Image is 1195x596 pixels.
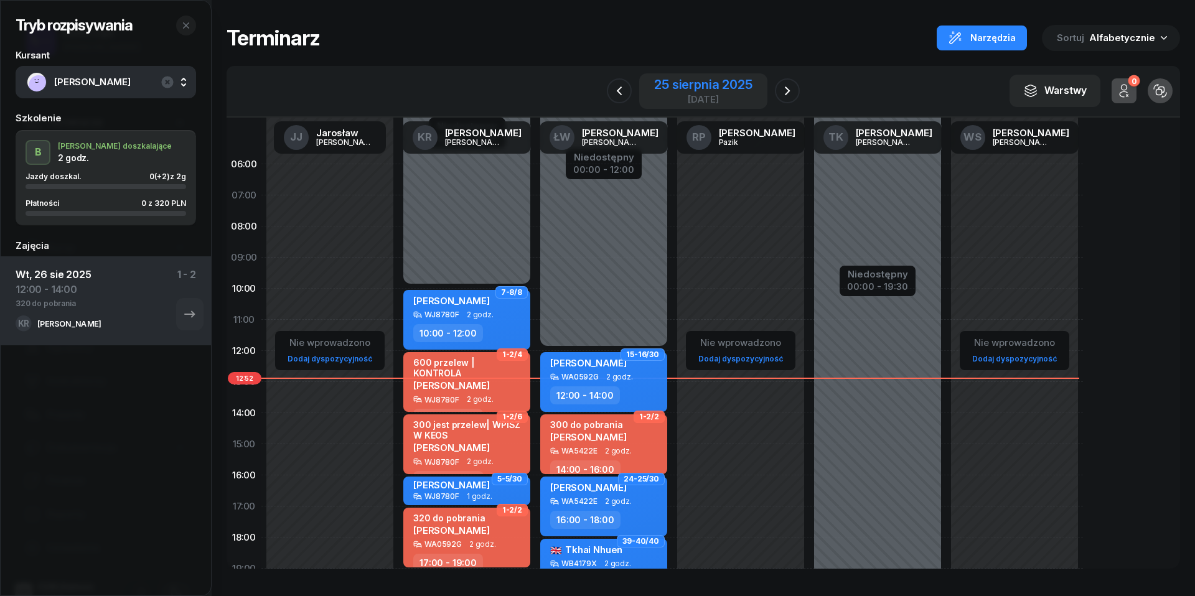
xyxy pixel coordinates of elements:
span: [PERSON_NAME] [413,524,490,536]
div: 14:00 - 16:00 [550,460,621,478]
button: Sortuj Alfabetycznie [1042,25,1180,51]
div: [PERSON_NAME] [37,319,101,327]
div: 320 do pobrania [413,513,490,523]
a: JJJarosław[PERSON_NAME] [274,121,386,154]
div: 00:00 - 19:30 [847,279,908,292]
div: 25 sierpnia 2025 [654,78,752,91]
span: ŁW [553,132,571,142]
div: [PERSON_NAME] [316,138,376,146]
span: 2 godz. [606,373,633,381]
span: [PERSON_NAME] [550,482,627,493]
div: WJ8780F [424,492,459,500]
span: [PERSON_NAME] [413,295,490,307]
div: 12:00 - 14:00 [550,386,620,404]
div: 300 jest przelew| WPISZ W KEOS [413,419,523,440]
div: WA5422E [561,447,597,455]
div: 16:00 [227,460,261,491]
div: Niedostępny [573,152,634,162]
span: JJ [290,132,302,142]
span: 1 godz. [467,492,492,501]
button: Warstwy [1010,75,1100,107]
div: WA0592G [424,540,462,548]
div: 07:00 [227,180,261,211]
div: [PERSON_NAME] [856,138,916,146]
div: 12:00 [227,335,261,366]
span: Sortuj [1057,30,1087,46]
span: [PERSON_NAME] [54,74,185,90]
div: Nie wprowadzono [693,335,788,351]
div: [PERSON_NAME] [993,138,1052,146]
div: Warstwy [1023,83,1087,99]
div: 16:00 - 18:00 [550,511,621,529]
div: Płatności [26,199,67,207]
div: 0 z 2g [149,172,186,180]
div: Jarosław [316,128,376,137]
button: Nie wprowadzonoDodaj dyspozycyjność [967,332,1062,369]
span: Jazdy doszkal. [26,172,82,181]
div: 08:00 [227,211,261,242]
button: B[PERSON_NAME] doszkalające2 godz.Jazdy doszkal.0(+2)z 2gPłatności0 z 320 PLN [16,130,196,226]
div: Niedostępny [847,269,908,279]
div: 09:00 [227,242,261,273]
a: WS[PERSON_NAME][PERSON_NAME] [950,121,1079,154]
a: KR[PERSON_NAME][PERSON_NAME] [403,121,532,154]
div: Pazik [719,138,779,146]
span: 2 godz. [467,395,494,404]
div: WJ8780F [424,458,459,466]
div: [PERSON_NAME] [445,138,505,146]
div: 15:00 [227,429,261,460]
span: [PERSON_NAME] [413,379,490,391]
div: WJ8780F [424,396,459,404]
div: 18:00 [227,522,261,553]
div: 14:00 [227,398,261,429]
a: RP[PERSON_NAME]Pazik [677,121,805,154]
span: 1-2/6 [502,416,522,418]
button: Niedostępny00:00 - 19:30 [847,267,908,294]
div: 00:00 - 12:00 [573,162,634,175]
div: WB4179X [561,559,597,567]
button: Nie wprowadzonoDodaj dyspozycyjność [693,332,788,369]
span: 5-5/30 [497,478,522,480]
span: (+2) [154,172,170,181]
div: WJ8780F [424,310,459,319]
div: 11:00 [227,304,261,335]
div: 0 z 320 PLN [141,199,186,207]
span: 2 godz. [604,559,631,568]
span: 2 godz. [605,447,632,455]
span: Narzędzia [970,30,1016,45]
div: Wt, 26 sie 2025 [16,267,91,282]
button: Nie wprowadzonoDodaj dyspozycyjność [283,332,377,369]
div: 19:00 [227,553,261,584]
div: 10:00 - 12:00 [413,324,483,342]
a: ŁW[PERSON_NAME][PERSON_NAME] [540,121,668,154]
div: 12:00 - 14:00 [413,409,483,427]
div: [PERSON_NAME] [993,128,1069,137]
div: [DATE] [654,95,752,104]
div: 06:00 [227,149,261,180]
button: Narzędzia [937,26,1027,50]
span: 2 godz. [605,497,632,506]
span: 2 godz. [469,540,496,549]
span: 1-2/2 [639,416,659,418]
span: 15-16/30 [626,353,659,356]
div: [PERSON_NAME] [719,128,795,137]
div: 17:00 - 19:00 [413,554,483,572]
a: Dodaj dyspozycyjność [967,352,1062,366]
div: 1 - 2 [177,267,196,315]
div: [PERSON_NAME] [856,128,932,137]
div: WA0592G [561,373,599,381]
div: 12:00 - 14:00 [16,282,91,297]
div: 13:00 [227,366,261,398]
button: Niedostępny00:00 - 12:00 [573,150,634,177]
span: [PERSON_NAME] [413,442,490,454]
span: 1-2/2 [502,509,522,511]
span: 7-8/8 [501,291,522,294]
span: 2 godz. [467,457,494,466]
button: 0 [1112,78,1136,103]
span: 24-25/30 [624,478,659,480]
a: Dodaj dyspozycyjność [693,352,788,366]
div: 14:00 - 16:00 [413,471,484,489]
span: [PERSON_NAME] [550,357,627,369]
span: TK [828,132,843,142]
a: TK[PERSON_NAME][PERSON_NAME] [813,121,942,154]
